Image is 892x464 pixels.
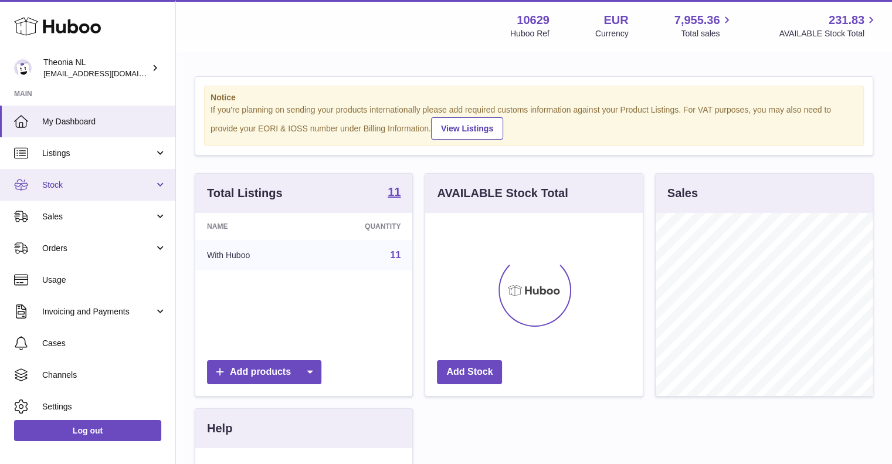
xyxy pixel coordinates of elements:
[437,185,568,201] h3: AVAILABLE Stock Total
[42,179,154,191] span: Stock
[388,186,401,198] strong: 11
[14,420,161,441] a: Log out
[207,360,321,384] a: Add products
[42,243,154,254] span: Orders
[674,12,734,39] a: 7,955.36 Total sales
[43,57,149,79] div: Theonia NL
[43,69,172,78] span: [EMAIL_ADDRESS][DOMAIN_NAME]
[42,211,154,222] span: Sales
[42,148,154,159] span: Listings
[595,28,629,39] div: Currency
[667,185,698,201] h3: Sales
[310,213,412,240] th: Quantity
[42,116,167,127] span: My Dashboard
[207,185,283,201] h3: Total Listings
[779,12,878,39] a: 231.83 AVAILABLE Stock Total
[207,421,232,436] h3: Help
[195,213,310,240] th: Name
[674,12,720,28] span: 7,955.36
[211,104,857,140] div: If you're planning on sending your products internationally please add required customs informati...
[388,186,401,200] a: 11
[517,12,550,28] strong: 10629
[14,59,32,77] img: info@wholesomegoods.eu
[391,250,401,260] a: 11
[510,28,550,39] div: Huboo Ref
[42,275,167,286] span: Usage
[42,306,154,317] span: Invoicing and Payments
[681,28,733,39] span: Total sales
[431,117,503,140] a: View Listings
[42,401,167,412] span: Settings
[437,360,502,384] a: Add Stock
[211,92,857,103] strong: Notice
[195,240,310,270] td: With Huboo
[603,12,628,28] strong: EUR
[42,370,167,381] span: Channels
[779,28,878,39] span: AVAILABLE Stock Total
[42,338,167,349] span: Cases
[829,12,864,28] span: 231.83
